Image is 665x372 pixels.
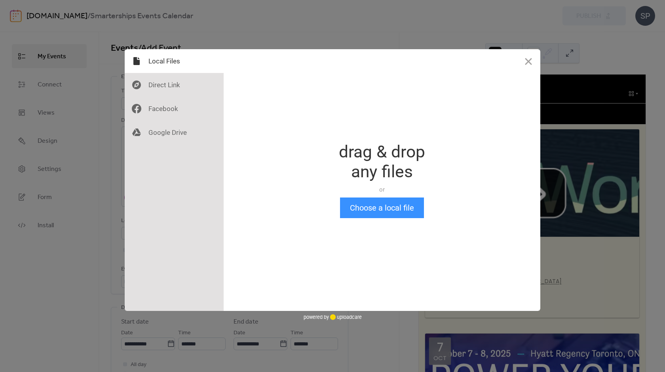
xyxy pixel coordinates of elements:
[329,314,362,320] a: uploadcare
[125,121,224,144] div: Google Drive
[125,73,224,97] div: Direct Link
[339,142,425,182] div: drag & drop any files
[517,49,540,73] button: Close
[304,311,362,323] div: powered by
[340,198,424,218] button: Choose a local file
[125,49,224,73] div: Local Files
[125,97,224,121] div: Facebook
[339,186,425,194] div: or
